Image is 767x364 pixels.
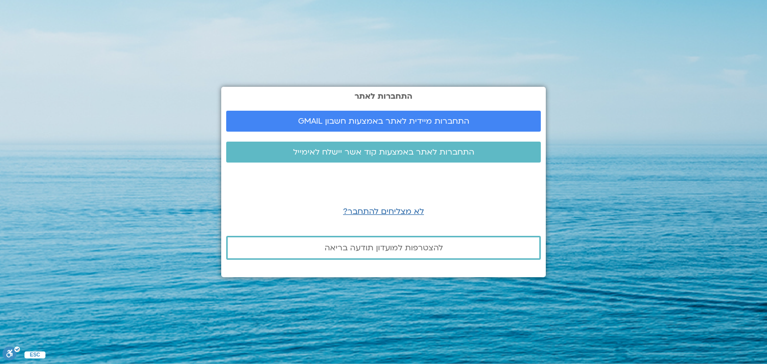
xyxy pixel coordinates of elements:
[325,243,443,252] span: להצטרפות למועדון תודעה בריאה
[298,117,469,126] span: התחברות מיידית לאתר באמצעות חשבון GMAIL
[226,92,541,101] h2: התחברות לאתר
[343,206,424,217] a: לא מצליחים להתחבר?
[226,142,541,163] a: התחברות לאתר באמצעות קוד אשר יישלח לאימייל
[226,111,541,132] a: התחברות מיידית לאתר באמצעות חשבון GMAIL
[226,236,541,260] a: להצטרפות למועדון תודעה בריאה
[293,148,474,157] span: התחברות לאתר באמצעות קוד אשר יישלח לאימייל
